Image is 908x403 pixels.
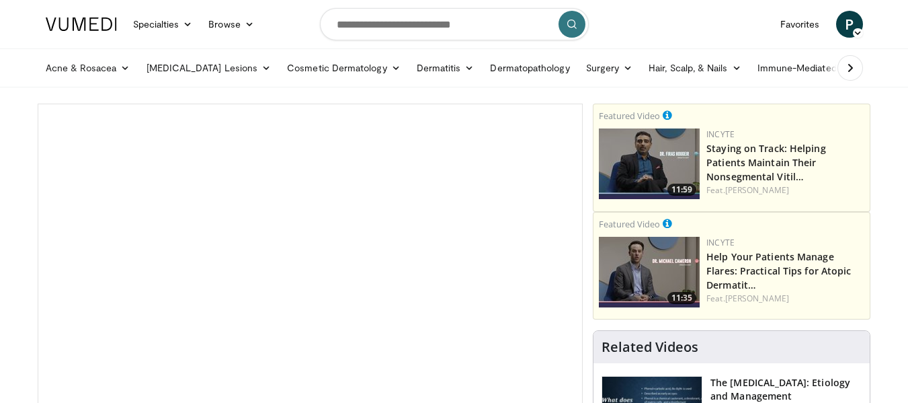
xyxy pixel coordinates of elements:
[599,237,700,307] a: 11:35
[706,129,735,140] a: Incyte
[602,339,698,355] h4: Related Videos
[725,293,789,304] a: [PERSON_NAME]
[706,293,864,305] div: Feat.
[200,11,262,38] a: Browse
[409,54,483,81] a: Dermatitis
[836,11,863,38] a: P
[706,142,826,183] a: Staying on Track: Helping Patients Maintain Their Nonsegmental Vitil…
[706,250,851,291] a: Help Your Patients Manage Flares: Practical Tips for Atopic Dermatit…
[599,110,660,122] small: Featured Video
[749,54,858,81] a: Immune-Mediated
[320,8,589,40] input: Search topics, interventions
[125,11,201,38] a: Specialties
[710,376,862,403] h3: The [MEDICAL_DATA]: Etiology and Management
[667,184,696,196] span: 11:59
[38,54,138,81] a: Acne & Rosacea
[482,54,577,81] a: Dermatopathology
[706,184,864,196] div: Feat.
[578,54,641,81] a: Surgery
[599,129,700,199] a: 11:59
[599,218,660,230] small: Featured Video
[641,54,749,81] a: Hair, Scalp, & Nails
[599,237,700,307] img: 601112bd-de26-4187-b266-f7c9c3587f14.png.150x105_q85_crop-smart_upscale.jpg
[667,292,696,304] span: 11:35
[46,17,117,31] img: VuMedi Logo
[599,129,700,199] img: fe0751a3-754b-4fa7-bfe3-852521745b57.png.150x105_q85_crop-smart_upscale.jpg
[279,54,408,81] a: Cosmetic Dermatology
[725,184,789,196] a: [PERSON_NAME]
[706,237,735,248] a: Incyte
[138,54,280,81] a: [MEDICAL_DATA] Lesions
[772,11,828,38] a: Favorites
